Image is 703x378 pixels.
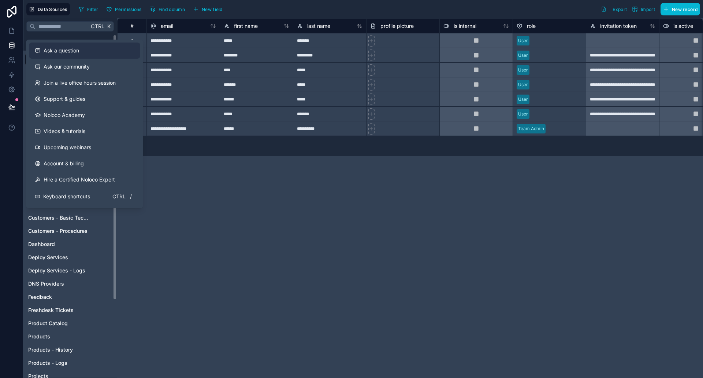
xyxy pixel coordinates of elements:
div: User [518,96,528,103]
span: is active [673,22,693,30]
div: User [518,81,528,88]
span: Find column [159,7,185,12]
span: Noloco Academy [44,111,85,119]
span: K [106,24,111,29]
button: Filter [76,4,101,15]
span: Ask our community [44,63,90,70]
span: New field [202,7,223,12]
span: Filter [87,7,98,12]
span: Import [641,7,655,12]
span: invitation token [600,22,637,30]
div: User [518,37,528,44]
a: Account & billing [29,155,140,172]
a: Join a live office hours session [29,75,140,91]
a: Support & guides [29,91,140,107]
span: Ctrl [90,22,105,31]
span: Data Sources [38,7,67,12]
button: New field [190,4,225,15]
span: Support & guides [44,95,85,103]
span: Export [613,7,627,12]
span: Ask a question [44,47,79,54]
span: Account & billing [44,160,84,167]
span: Ctrl [112,192,126,201]
div: User [518,52,528,59]
a: Permissions [104,4,147,15]
a: Videos & tutorials [29,123,140,139]
span: role [527,22,536,30]
span: Join a live office hours session [44,79,116,87]
button: Data Sources [26,3,70,15]
span: Keyboard shortcuts [43,193,90,200]
button: Keyboard shortcutsCtrl/ [29,188,140,205]
span: email [161,22,173,30]
span: Permissions [115,7,141,12]
span: Hire a Certified Noloco Expert [44,176,115,183]
a: Ask our community [29,59,140,75]
span: / [128,194,134,199]
button: Export [598,3,629,15]
a: Noloco Academy [29,107,140,123]
span: last name [307,22,330,30]
button: Ask a question [29,43,140,59]
span: New record [672,7,698,12]
button: Find column [147,4,187,15]
div: Team Admin [518,125,544,132]
span: Upcoming webinars [44,144,91,151]
button: Import [629,3,658,15]
span: is internal [454,22,476,30]
a: New record [658,3,700,15]
span: first name [234,22,258,30]
div: User [518,111,528,117]
div: # [123,23,141,29]
button: Permissions [104,4,144,15]
div: User [518,67,528,73]
span: Videos & tutorials [44,128,85,135]
button: Hire a Certified Noloco Expert [29,172,140,188]
div: 7 [131,38,133,44]
button: New record [661,3,700,15]
span: profile picture [380,22,414,30]
a: Upcoming webinars [29,139,140,155]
